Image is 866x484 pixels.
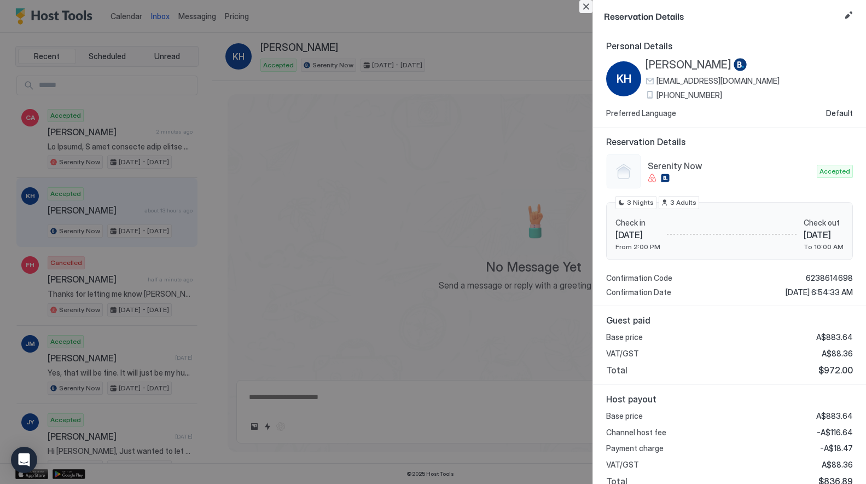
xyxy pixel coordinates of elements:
span: -A$18.47 [820,443,853,453]
span: Total [606,365,627,376]
span: Confirmation Code [606,273,672,283]
span: Accepted [819,166,850,176]
span: Base price [606,411,643,421]
span: A$883.64 [816,332,853,342]
span: Check in [615,218,660,228]
button: Edit reservation [842,9,855,22]
span: 3 Adults [670,198,696,208]
span: Base price [606,332,643,342]
span: A$88.36 [822,460,853,470]
div: Open Intercom Messenger [11,447,37,473]
span: [PHONE_NUMBER] [656,90,722,100]
span: 3 Nights [627,198,654,208]
span: Check out [804,218,844,228]
span: KH [617,71,631,87]
span: VAT/GST [606,349,639,359]
span: Guest paid [606,315,853,326]
span: A$883.64 [816,411,853,421]
span: Reservation Details [604,9,840,22]
span: Channel host fee [606,428,666,437]
span: [DATE] [804,229,844,240]
span: Personal Details [606,41,853,51]
span: From 2:00 PM [615,243,660,251]
span: [PERSON_NAME] [646,58,731,72]
span: Default [826,108,853,118]
span: -A$116.64 [817,428,853,437]
span: [DATE] [615,229,660,240]
span: Host payout [606,394,853,405]
span: VAT/GST [606,460,639,470]
span: To 10:00 AM [804,243,844,251]
span: $972.00 [818,365,853,376]
span: A$88.36 [822,349,853,359]
span: Reservation Details [606,136,853,147]
span: Preferred Language [606,108,676,118]
span: [EMAIL_ADDRESS][DOMAIN_NAME] [656,76,780,86]
span: [DATE] 6:54:33 AM [786,287,853,297]
span: Confirmation Date [606,287,671,297]
span: Serenity Now [648,160,812,171]
span: Payment charge [606,443,664,453]
span: 6238614698 [806,273,853,283]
